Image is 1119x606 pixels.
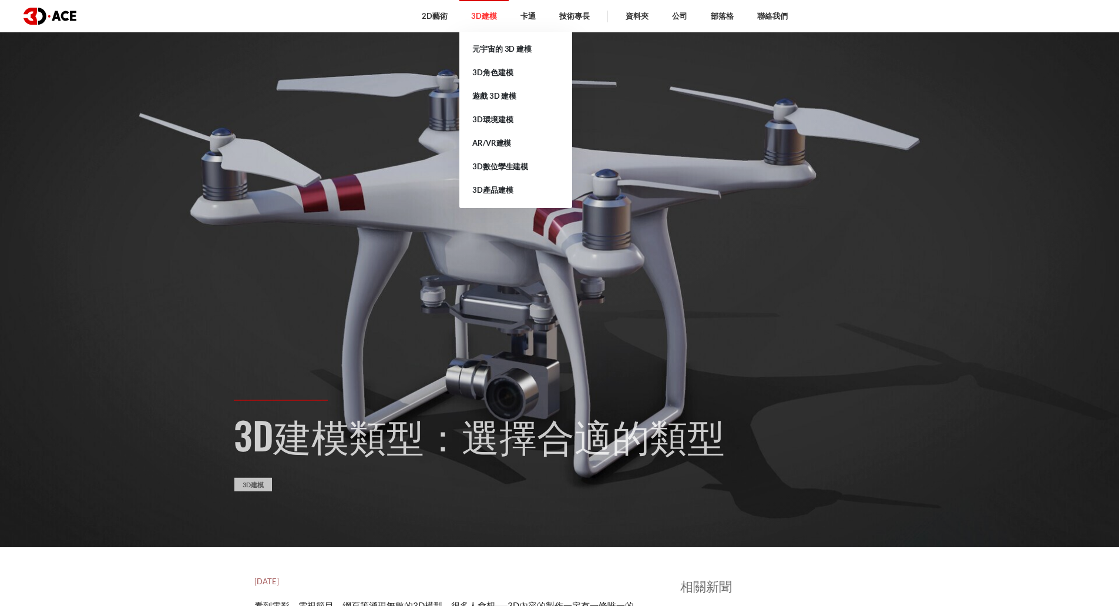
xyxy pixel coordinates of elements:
[472,91,516,101] font: 遊戲 3D 建模
[472,68,513,77] font: 3D角色建模
[459,155,572,179] a: 3D數位孿生建模
[459,85,572,108] a: 遊戲 3D 建模
[711,11,734,21] font: 部落格
[680,576,732,595] font: 相關新聞
[472,138,511,148] font: AR/VR建模
[626,11,648,21] font: 資料夾
[472,185,513,195] font: 3D產品建模
[520,11,536,21] font: 卡通
[243,481,264,488] font: 3D建模
[422,11,448,21] font: 2D藝術
[672,11,687,21] font: 公司
[472,115,513,124] font: 3D環境建模
[23,8,76,25] img: 徽標深色
[254,577,279,586] font: [DATE]
[559,11,590,21] font: 技術專長
[459,61,572,85] a: 3D角色建模
[757,11,788,21] font: 聯絡我們
[459,108,572,132] a: 3D環境建模
[234,407,725,462] font: 3D建模類型：選擇合適的類型
[472,162,528,171] font: 3D數位孿生建模
[472,44,532,53] font: 元宇宙的 3D 建模
[459,132,572,155] a: AR/VR建模
[459,38,572,61] a: 元宇宙的 3D 建模
[471,11,497,21] font: 3D建模
[234,478,272,491] a: 3D建模
[459,179,572,202] a: 3D產品建模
